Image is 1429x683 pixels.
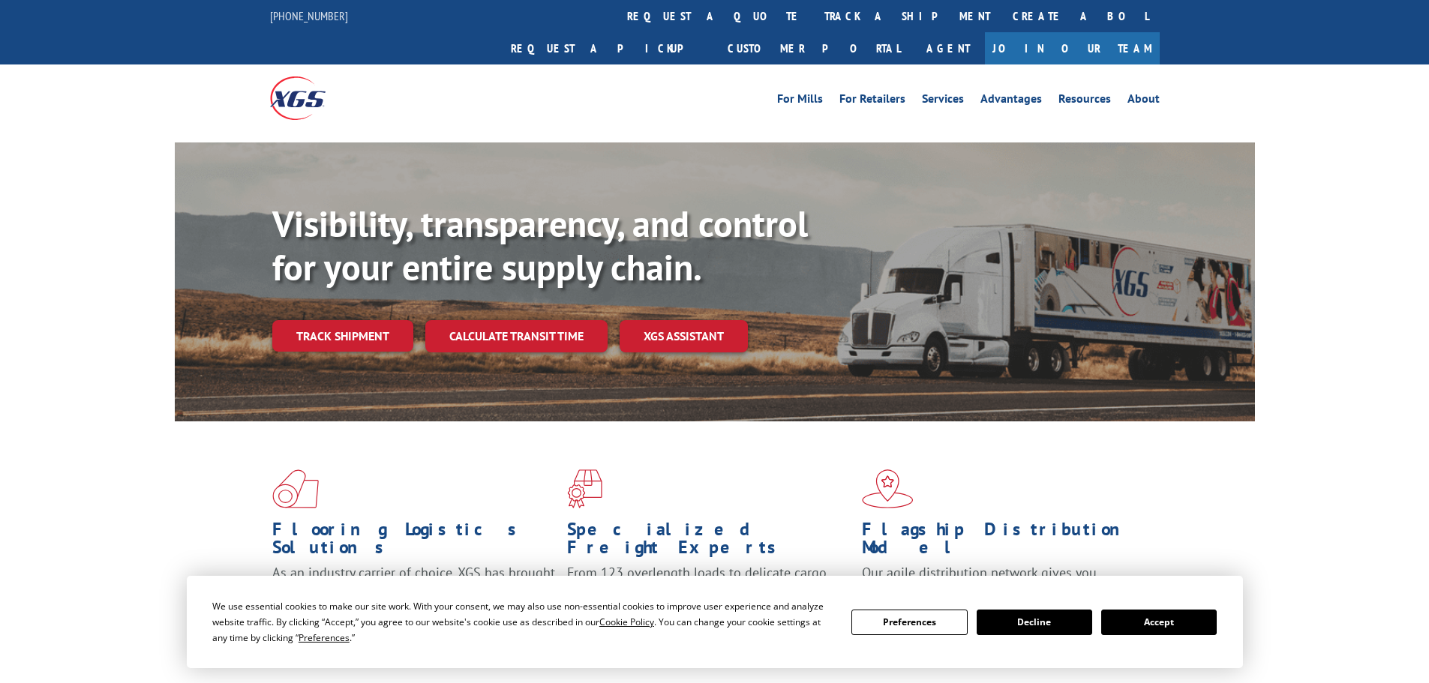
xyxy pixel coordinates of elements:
[567,564,851,631] p: From 123 overlength loads to delicate cargo, our experienced staff knows the best way to move you...
[212,598,833,646] div: We use essential cookies to make our site work. With your consent, we may also use non-essential ...
[599,616,654,628] span: Cookie Policy
[911,32,985,64] a: Agent
[851,610,967,635] button: Preferences
[272,564,555,617] span: As an industry carrier of choice, XGS has brought innovation and dedication to flooring logistics...
[567,469,602,508] img: xgs-icon-focused-on-flooring-red
[272,320,413,352] a: Track shipment
[620,320,748,352] a: XGS ASSISTANT
[922,93,964,109] a: Services
[567,520,851,564] h1: Specialized Freight Experts
[272,200,808,290] b: Visibility, transparency, and control for your entire supply chain.
[270,8,348,23] a: [PHONE_NUMBER]
[862,520,1145,564] h1: Flagship Distribution Model
[425,320,608,352] a: Calculate transit time
[299,631,350,644] span: Preferences
[1101,610,1217,635] button: Accept
[985,32,1160,64] a: Join Our Team
[500,32,716,64] a: Request a pickup
[272,520,556,564] h1: Flooring Logistics Solutions
[839,93,905,109] a: For Retailers
[187,576,1243,668] div: Cookie Consent Prompt
[272,469,319,508] img: xgs-icon-total-supply-chain-intelligence-red
[980,93,1042,109] a: Advantages
[862,564,1138,599] span: Our agile distribution network gives you nationwide inventory management on demand.
[716,32,911,64] a: Customer Portal
[977,610,1092,635] button: Decline
[777,93,823,109] a: For Mills
[1058,93,1111,109] a: Resources
[1127,93,1160,109] a: About
[862,469,914,508] img: xgs-icon-flagship-distribution-model-red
